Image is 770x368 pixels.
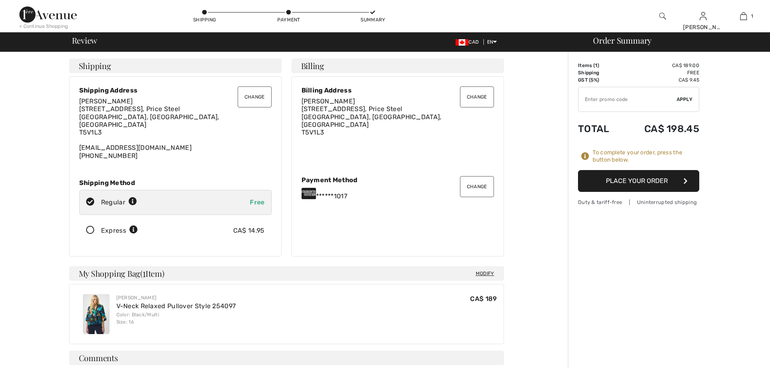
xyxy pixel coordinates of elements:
[79,179,272,187] div: Shipping Method
[578,87,677,111] input: Promo code
[361,16,385,23] div: Summary
[456,39,468,46] img: Canadian Dollar
[140,268,164,279] span: ( Item)
[622,76,699,84] td: CA$ 9.45
[740,11,747,21] img: My Bag
[19,6,77,23] img: 1ère Avenue
[233,226,265,236] div: CA$ 14.95
[460,86,494,107] button: Change
[72,36,97,44] span: Review
[578,198,699,206] div: Duty & tariff-free | Uninterrupted shipping
[101,226,138,236] div: Express
[69,351,504,365] h4: Comments
[677,96,693,103] span: Apply
[116,302,236,310] a: V-Neck Relaxed Pullover Style 254097
[116,311,236,326] div: Color: Black/Multi Size: 16
[622,115,699,143] td: CA$ 198.45
[622,62,699,69] td: CA$ 189.00
[69,266,504,281] h4: My Shopping Bag
[79,86,272,94] div: Shipping Address
[19,23,68,30] div: < Continue Shopping
[83,294,110,334] img: V-Neck Relaxed Pullover Style 254097
[487,39,497,45] span: EN
[578,62,622,69] td: Items ( )
[302,86,494,94] div: Billing Address
[578,76,622,84] td: GST (5%)
[456,39,482,45] span: CAD
[302,105,442,136] span: [STREET_ADDRESS], Price Steel [GEOGRAPHIC_DATA], [GEOGRAPHIC_DATA], [GEOGRAPHIC_DATA] T5V1L3
[79,105,219,136] span: [STREET_ADDRESS], Price Steel [GEOGRAPHIC_DATA], [GEOGRAPHIC_DATA], [GEOGRAPHIC_DATA] T5V1L3
[659,11,666,21] img: search the website
[302,97,355,105] span: [PERSON_NAME]
[79,62,111,70] span: Shipping
[192,16,217,23] div: Shipping
[301,62,324,70] span: Billing
[700,12,707,20] a: Sign In
[250,198,264,206] span: Free
[595,63,597,68] span: 1
[578,115,622,143] td: Total
[751,13,753,20] span: 1
[583,36,765,44] div: Order Summary
[302,176,494,184] div: Payment Method
[683,23,723,32] div: [PERSON_NAME]
[622,69,699,76] td: Free
[578,170,699,192] button: Place Your Order
[470,295,497,303] span: CA$ 189
[116,294,236,301] div: [PERSON_NAME]
[476,269,494,278] span: Modify
[700,11,707,21] img: My Info
[460,176,494,197] button: Change
[276,16,301,23] div: Payment
[724,11,763,21] a: 1
[593,149,699,164] div: To complete your order, press the button below.
[79,97,272,160] div: [EMAIL_ADDRESS][DOMAIN_NAME] [PHONE_NUMBER]
[143,267,146,278] span: 1
[79,97,133,105] span: [PERSON_NAME]
[101,198,137,207] div: Regular
[238,86,272,107] button: Change
[578,69,622,76] td: Shipping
